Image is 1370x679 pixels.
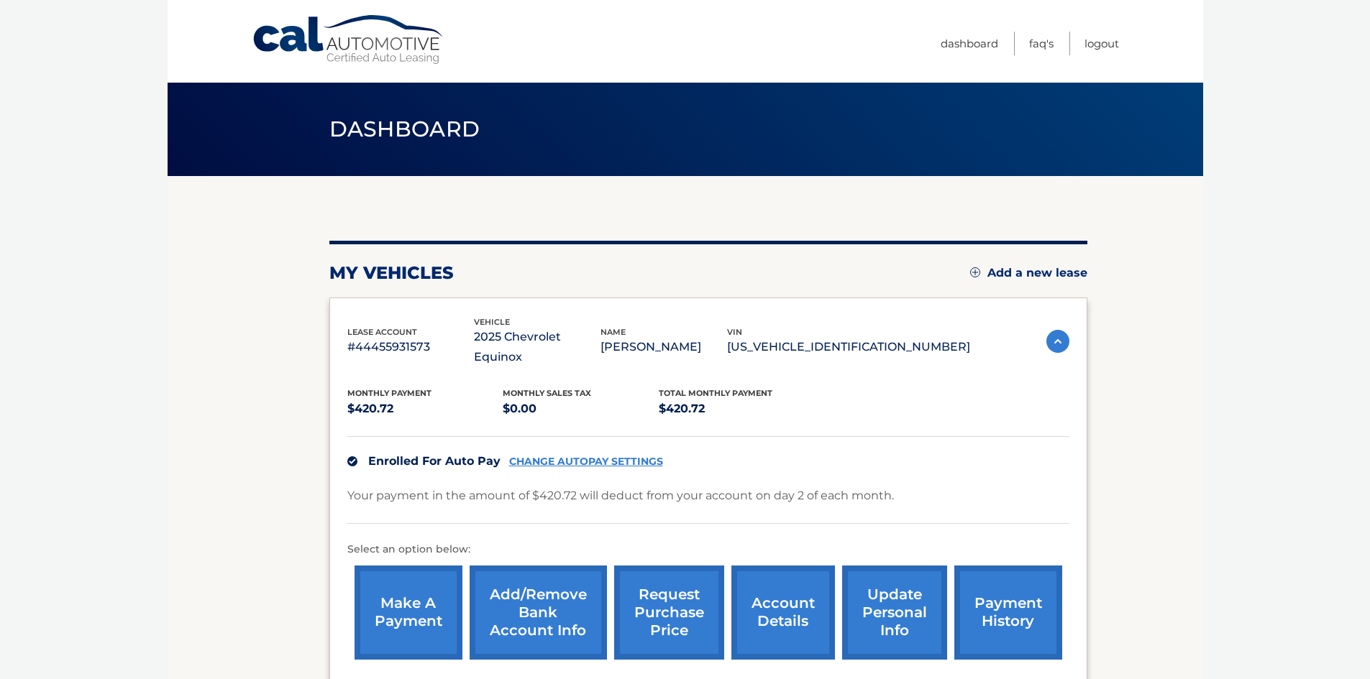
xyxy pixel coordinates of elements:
[329,262,454,284] h2: my vehicles
[347,327,417,337] span: lease account
[941,32,998,55] a: Dashboard
[727,337,970,357] p: [US_VEHICLE_IDENTIFICATION_NUMBER]
[252,14,446,65] a: Cal Automotive
[474,317,510,327] span: vehicle
[347,456,357,466] img: check.svg
[474,327,600,367] p: 2025 Chevrolet Equinox
[731,565,835,660] a: account details
[842,565,947,660] a: update personal info
[614,565,724,660] a: request purchase price
[347,486,894,506] p: Your payment in the amount of $420.72 will deduct from your account on day 2 of each month.
[470,565,607,660] a: Add/Remove bank account info
[503,388,591,398] span: Monthly sales Tax
[727,327,742,337] span: vin
[347,541,1069,558] p: Select an option below:
[509,456,663,468] a: CHANGE AUTOPAY SETTINGS
[659,399,815,419] p: $420.72
[1029,32,1054,55] a: FAQ's
[600,337,727,357] p: [PERSON_NAME]
[659,388,772,398] span: Total Monthly Payment
[954,565,1062,660] a: payment history
[970,266,1087,280] a: Add a new lease
[1046,330,1069,353] img: accordion-active.svg
[347,399,503,419] p: $420.72
[355,565,462,660] a: make a payment
[970,267,980,277] img: add.svg
[503,399,659,419] p: $0.00
[347,337,474,357] p: #44455931573
[600,327,626,337] span: name
[329,116,480,142] span: Dashboard
[1084,32,1119,55] a: Logout
[347,388,431,398] span: Monthly Payment
[368,454,501,468] span: Enrolled For Auto Pay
